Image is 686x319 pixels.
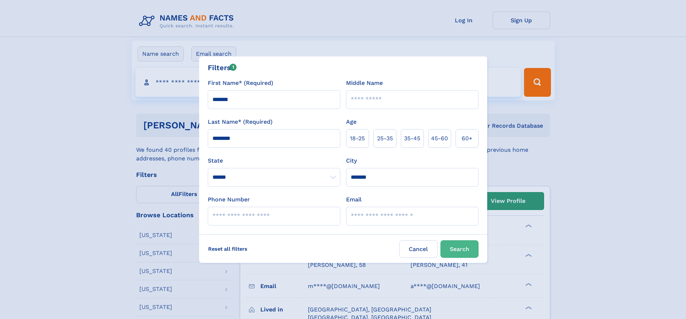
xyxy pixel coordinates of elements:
span: 35‑45 [404,134,420,143]
div: Filters [208,62,237,73]
span: 18‑25 [350,134,365,143]
span: 45‑60 [431,134,448,143]
span: 60+ [462,134,472,143]
button: Search [440,240,479,258]
label: State [208,156,340,165]
label: Email [346,195,362,204]
label: Reset all filters [203,240,252,258]
label: Phone Number [208,195,250,204]
label: Cancel [399,240,438,258]
label: First Name* (Required) [208,79,273,87]
label: City [346,156,357,165]
label: Last Name* (Required) [208,118,273,126]
label: Middle Name [346,79,383,87]
label: Age [346,118,357,126]
span: 25‑35 [377,134,393,143]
